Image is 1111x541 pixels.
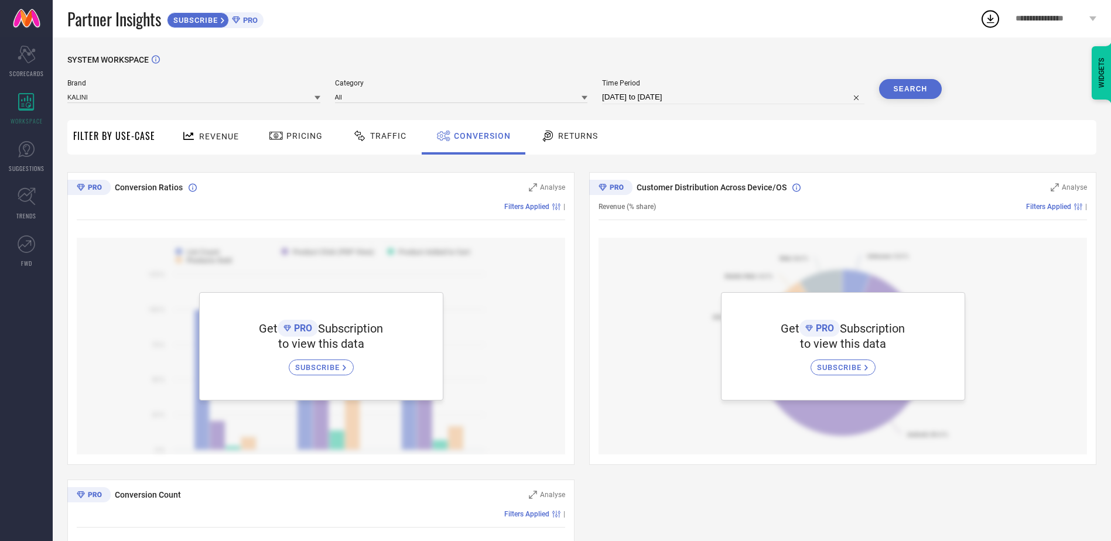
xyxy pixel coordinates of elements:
input: Select time period [602,90,864,104]
span: SYSTEM WORKSPACE [67,55,149,64]
span: | [563,203,565,211]
span: SUBSCRIBE [295,363,343,372]
span: | [1085,203,1087,211]
span: WORKSPACE [11,117,43,125]
span: PRO [813,323,834,334]
span: PRO [291,323,312,334]
div: Open download list [980,8,1001,29]
span: SUBSCRIBE [167,16,221,25]
span: FWD [21,259,32,268]
span: Filters Applied [504,203,549,211]
div: Premium [67,487,111,505]
span: Analyse [540,491,565,499]
svg: Zoom [529,183,537,191]
span: Conversion Count [115,490,181,499]
div: Premium [589,180,633,197]
span: Traffic [370,131,406,141]
span: SUGGESTIONS [9,164,45,173]
span: Conversion Ratios [115,183,183,192]
span: SUBSCRIBE [817,363,864,372]
a: SUBSCRIBE [289,351,354,375]
span: Analyse [1062,183,1087,191]
span: Time Period [602,79,864,87]
button: Search [879,79,942,99]
span: Brand [67,79,320,87]
div: Premium [67,180,111,197]
span: Revenue (% share) [599,203,656,211]
span: Revenue [199,132,239,141]
span: Category [335,79,588,87]
span: Subscription [840,321,905,335]
span: PRO [240,16,258,25]
span: Get [259,321,278,335]
span: TRENDS [16,211,36,220]
span: Customer Distribution Across Device/OS [637,183,787,192]
span: Pricing [286,131,323,141]
span: Get [781,321,799,335]
span: SCORECARDS [9,69,44,78]
a: SUBSCRIBEPRO [167,9,264,28]
span: Subscription [318,321,383,335]
span: to view this data [800,337,886,351]
a: SUBSCRIBE [811,351,876,375]
span: Analyse [540,183,565,191]
span: | [563,510,565,518]
svg: Zoom [1051,183,1059,191]
span: to view this data [278,337,364,351]
span: Filter By Use-Case [73,129,155,143]
svg: Zoom [529,491,537,499]
span: Returns [558,131,598,141]
span: Conversion [454,131,511,141]
span: Filters Applied [1026,203,1071,211]
span: Filters Applied [504,510,549,518]
span: Partner Insights [67,7,161,31]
